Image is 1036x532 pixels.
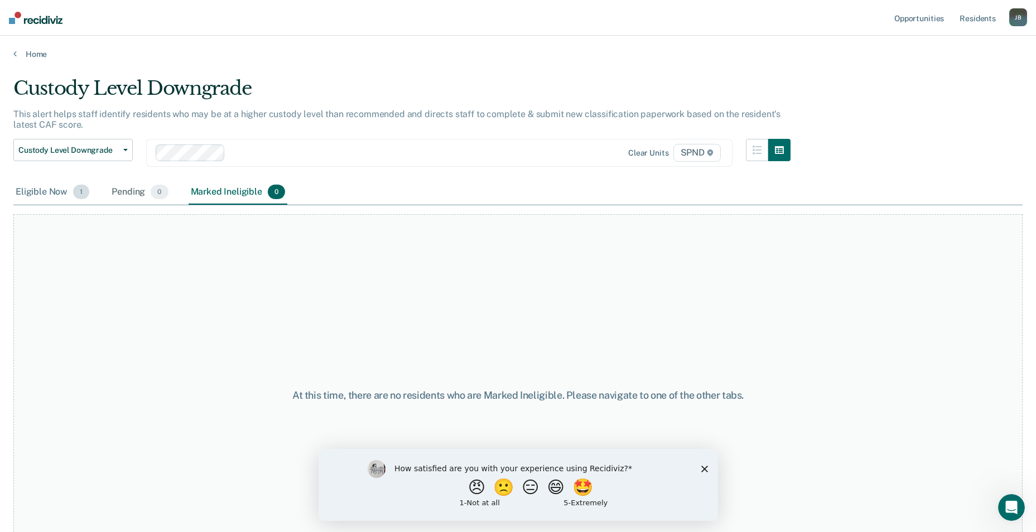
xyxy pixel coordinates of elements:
a: Home [13,49,1023,59]
img: Recidiviz [9,12,62,24]
div: Clear units [628,148,669,158]
div: Pending0 [109,180,170,205]
div: Marked Ineligible0 [189,180,288,205]
div: J B [1009,8,1027,26]
span: 0 [151,185,168,199]
span: 1 [73,185,89,199]
p: This alert helps staff identify residents who may be at a higher custody level than recommended a... [13,109,780,130]
div: Custody Level Downgrade [13,77,791,109]
span: Custody Level Downgrade [18,146,119,155]
iframe: Survey by Kim from Recidiviz [319,449,718,521]
button: JB [1009,8,1027,26]
div: Eligible Now1 [13,180,91,205]
button: Custody Level Downgrade [13,139,133,161]
div: At this time, there are no residents who are Marked Ineligible. Please navigate to one of the oth... [266,389,770,402]
iframe: Intercom live chat [998,494,1025,521]
span: SPND [673,144,721,162]
span: 0 [268,185,285,199]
